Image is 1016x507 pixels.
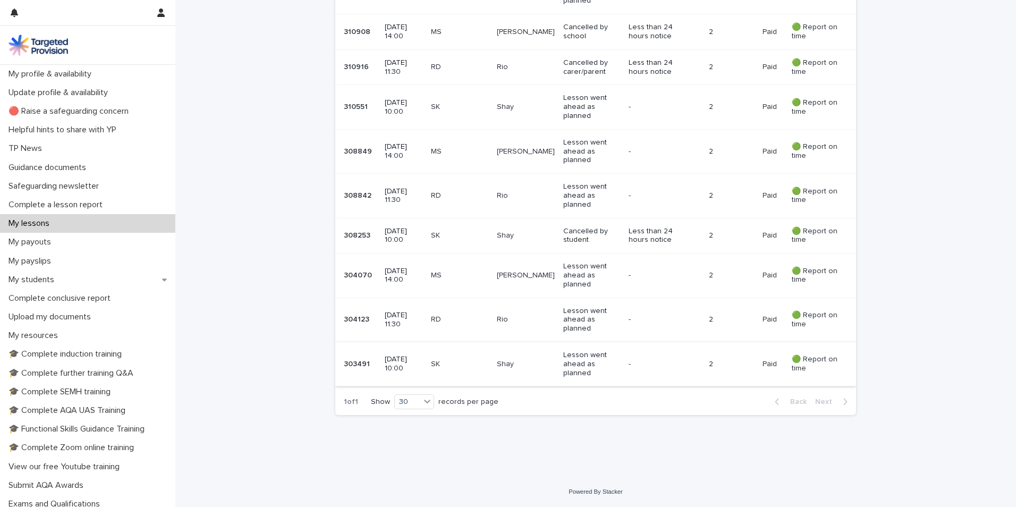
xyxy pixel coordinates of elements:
[763,61,779,72] p: Paid
[763,358,779,369] p: Paid
[763,269,779,280] p: Paid
[709,28,754,37] p: 2
[629,103,688,112] p: -
[766,397,811,407] button: Back
[709,231,754,240] p: 2
[385,98,422,116] p: [DATE] 10:00
[629,191,688,200] p: -
[709,315,754,324] p: 2
[4,424,153,434] p: 🎓 Functional Skills Guidance Training
[563,182,620,209] p: Lesson went ahead as planned
[395,396,420,408] div: 30
[792,267,839,285] p: 🟢 Report on time
[709,63,754,72] p: 2
[4,125,125,135] p: Helpful hints to share with YP
[344,100,370,112] p: 310551
[4,256,60,266] p: My payslips
[431,271,488,280] p: MS
[385,227,422,245] p: [DATE] 10:00
[9,35,68,56] img: M5nRWzHhSzIhMunXDL62
[4,387,119,397] p: 🎓 Complete SEMH training
[344,358,372,369] p: 303491
[497,360,555,369] p: Shay
[371,398,390,407] p: Show
[629,58,688,77] p: Less than 24 hours notice
[335,85,856,129] tr: 310551310551 [DATE] 10:00SKShayLesson went ahead as planned-2PaidPaid 🟢 Report on time
[497,63,555,72] p: Rio
[763,145,779,156] p: Paid
[709,147,754,156] p: 2
[335,218,856,253] tr: 308253308253 [DATE] 10:00SKShayCancelled by studentLess than 24 hours notice2PaidPaid 🟢 Report on...
[4,143,50,154] p: TP News
[763,313,779,324] p: Paid
[344,269,374,280] p: 304070
[497,271,555,280] p: [PERSON_NAME]
[344,26,372,37] p: 310908
[563,58,620,77] p: Cancelled by carer/parent
[563,227,620,245] p: Cancelled by student
[431,231,488,240] p: SK
[497,28,555,37] p: [PERSON_NAME]
[335,49,856,85] tr: 310916310916 [DATE] 11:30RDRioCancelled by carer/parentLess than 24 hours notice2PaidPaid 🟢 Repor...
[335,298,856,342] tr: 304123304123 [DATE] 11:30RDRioLesson went ahead as planned-2PaidPaid 🟢 Report on time
[4,88,116,98] p: Update profile & availability
[344,313,371,324] p: 304123
[563,351,620,377] p: Lesson went ahead as planned
[4,200,111,210] p: Complete a lesson report
[4,181,107,191] p: Safeguarding newsletter
[4,368,142,378] p: 🎓 Complete further training Q&A
[763,26,779,37] p: Paid
[4,331,66,341] p: My resources
[563,307,620,333] p: Lesson went ahead as planned
[4,293,119,303] p: Complete conclusive report
[4,480,92,491] p: Submit AQA Awards
[792,23,839,41] p: 🟢 Report on time
[629,271,688,280] p: -
[792,98,839,116] p: 🟢 Report on time
[335,174,856,218] tr: 308842308842 [DATE] 11:30RDRioLesson went ahead as planned-2PaidPaid 🟢 Report on time
[792,355,839,373] p: 🟢 Report on time
[4,69,100,79] p: My profile & availability
[335,14,856,50] tr: 310908310908 [DATE] 14:00MS[PERSON_NAME]Cancelled by schoolLess than 24 hours notice2PaidPaid 🟢 R...
[792,227,839,245] p: 🟢 Report on time
[385,267,422,285] p: [DATE] 14:00
[763,229,779,240] p: Paid
[431,147,488,156] p: MS
[344,145,374,156] p: 308849
[385,187,422,205] p: [DATE] 11:30
[385,311,422,329] p: [DATE] 11:30
[709,360,754,369] p: 2
[431,28,488,37] p: MS
[569,488,622,495] a: Powered By Stacker
[4,237,60,247] p: My payouts
[629,227,688,245] p: Less than 24 hours notice
[335,129,856,173] tr: 308849308849 [DATE] 14:00MS[PERSON_NAME]Lesson went ahead as planned-2PaidPaid 🟢 Report on time
[497,147,555,156] p: [PERSON_NAME]
[792,58,839,77] p: 🟢 Report on time
[763,189,779,200] p: Paid
[385,355,422,373] p: [DATE] 10:00
[335,389,367,415] p: 1 of 1
[763,100,779,112] p: Paid
[629,315,688,324] p: -
[709,103,754,112] p: 2
[431,360,488,369] p: SK
[4,462,128,472] p: View our free Youtube training
[431,63,488,72] p: RD
[4,349,130,359] p: 🎓 Complete induction training
[335,342,856,386] tr: 303491303491 [DATE] 10:00SKShayLesson went ahead as planned-2PaidPaid 🟢 Report on time
[497,191,555,200] p: Rio
[344,229,372,240] p: 308253
[709,191,754,200] p: 2
[811,397,856,407] button: Next
[629,360,688,369] p: -
[385,142,422,160] p: [DATE] 14:00
[815,398,839,405] span: Next
[4,443,142,453] p: 🎓 Complete Zoom online training
[792,311,839,329] p: 🟢 Report on time
[4,163,95,173] p: Guidance documents
[563,23,620,41] p: Cancelled by school
[497,231,555,240] p: Shay
[344,189,374,200] p: 308842
[629,23,688,41] p: Less than 24 hours notice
